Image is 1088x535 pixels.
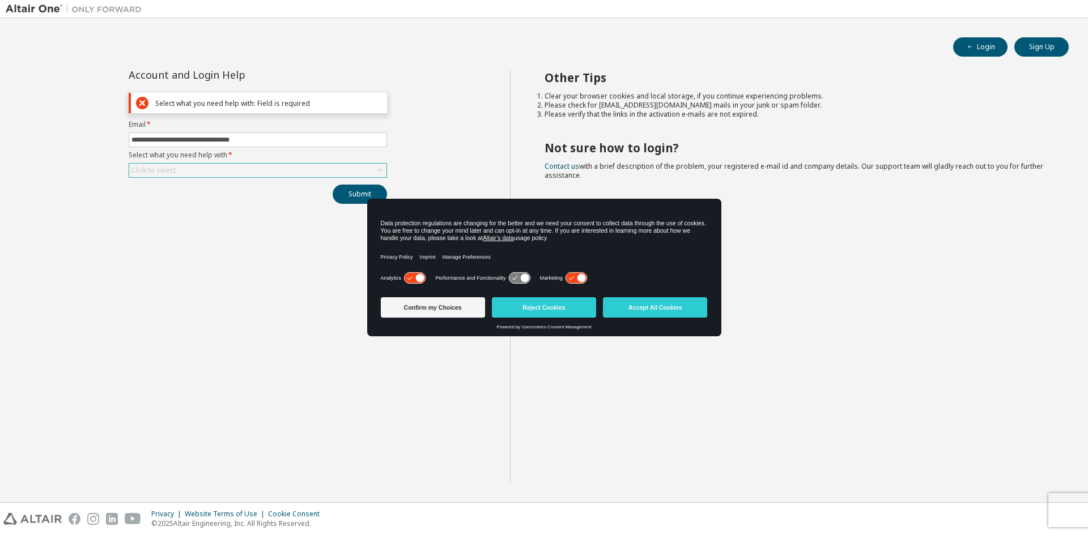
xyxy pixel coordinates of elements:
p: © 2025 Altair Engineering, Inc. All Rights Reserved. [151,519,326,528]
div: Website Terms of Use [185,510,268,519]
div: Click to select [131,166,176,175]
button: Submit [333,185,387,204]
li: Please verify that the links in the activation e-mails are not expired. [545,110,1049,119]
div: Select what you need help with: Field is required [155,99,382,108]
img: Altair One [6,3,147,15]
img: youtube.svg [125,513,141,525]
img: linkedin.svg [106,513,118,525]
a: Contact us [545,161,579,171]
div: Account and Login Help [129,70,335,79]
li: Clear your browser cookies and local storage, if you continue experiencing problems. [545,92,1049,101]
span: with a brief description of the problem, your registered e-mail id and company details. Our suppo... [545,161,1043,180]
div: Privacy [151,510,185,519]
label: Select what you need help with [129,151,387,160]
button: Login [953,37,1008,57]
h2: Not sure how to login? [545,140,1049,155]
button: Sign Up [1014,37,1069,57]
li: Please check for [EMAIL_ADDRESS][DOMAIN_NAME] mails in your junk or spam folder. [545,101,1049,110]
img: instagram.svg [87,513,99,525]
img: facebook.svg [69,513,80,525]
h2: Other Tips [545,70,1049,85]
img: altair_logo.svg [3,513,62,525]
div: Click to select [129,164,386,177]
div: Cookie Consent [268,510,326,519]
label: Email [129,120,387,129]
